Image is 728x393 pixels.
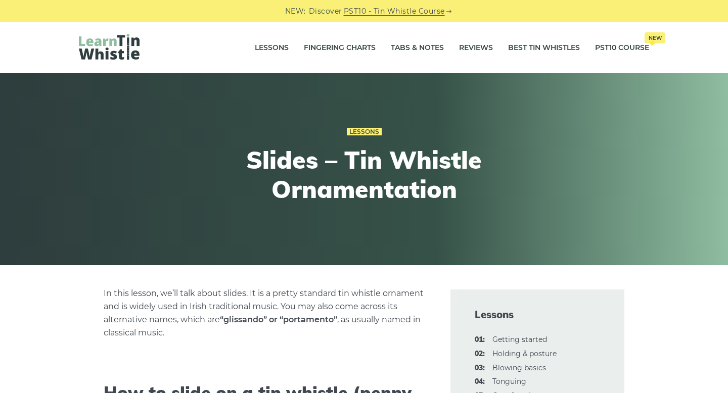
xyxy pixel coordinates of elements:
[492,335,547,344] a: 01:Getting started
[475,348,485,360] span: 02:
[104,287,426,339] p: In this lesson, we’ll talk about slides. It is a pretty standard tin whistle ornament and is wide...
[492,377,526,386] a: 04:Tonguing
[391,35,444,61] a: Tabs & Notes
[347,128,382,136] a: Lessons
[220,315,337,324] strong: “glissando” or “portamento”
[255,35,289,61] a: Lessons
[492,363,546,372] a: 03:Blowing basics
[492,349,557,358] a: 02:Holding & posture
[79,34,140,60] img: LearnTinWhistle.com
[475,308,600,322] span: Lessons
[595,35,649,61] a: PST10 CourseNew
[475,362,485,374] span: 03:
[304,35,376,61] a: Fingering Charts
[459,35,493,61] a: Reviews
[475,376,485,388] span: 04:
[645,32,665,43] span: New
[178,145,550,204] h1: Slides – Tin Whistle Ornamentation
[508,35,580,61] a: Best Tin Whistles
[475,334,485,346] span: 01:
